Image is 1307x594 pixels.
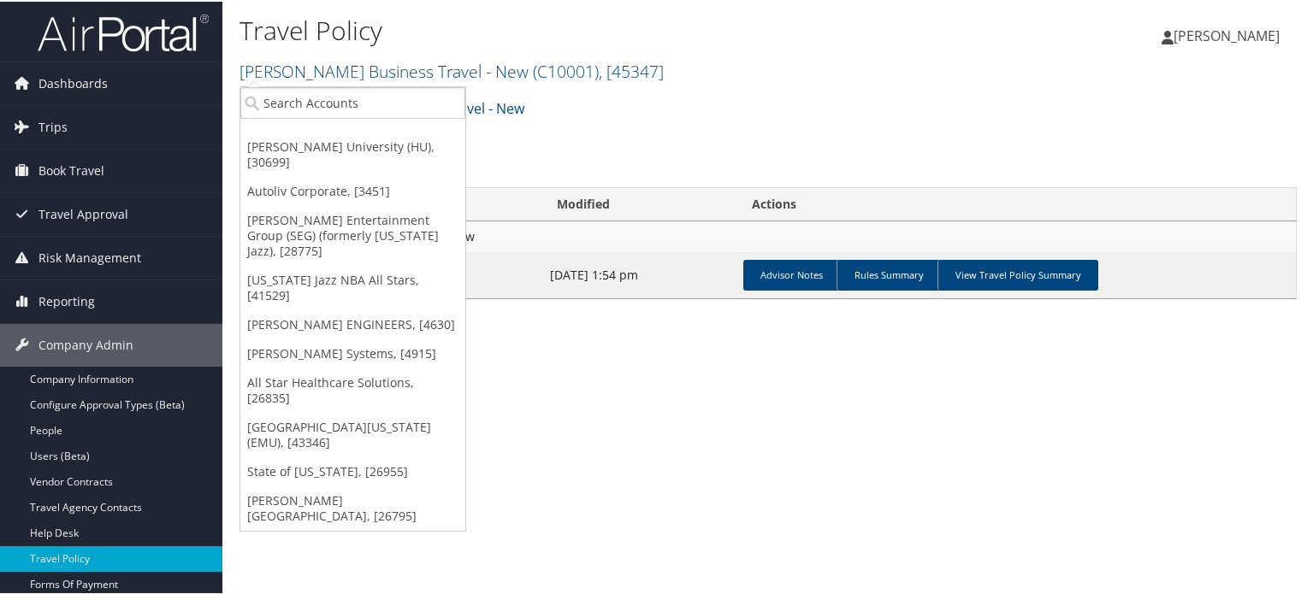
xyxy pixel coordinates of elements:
td: [PERSON_NAME] Business Travel - New [240,220,1296,250]
th: Actions [736,186,1296,220]
a: [PERSON_NAME] Systems, [4915] [240,338,465,367]
td: [DATE] 1:54 pm [541,250,736,297]
a: Autoliv Corporate, [3451] [240,175,465,204]
a: View Travel Policy Summary [937,258,1098,289]
span: Travel Approval [38,191,128,234]
span: ( C10001 ) [533,58,599,81]
a: [PERSON_NAME] University (HU), [30699] [240,131,465,175]
a: Advisor Notes [743,258,840,289]
span: Book Travel [38,148,104,191]
img: airportal-logo.png [38,11,209,51]
span: [PERSON_NAME] [1174,25,1280,44]
h1: Travel Policy [240,11,944,47]
a: All Star Healthcare Solutions, [26835] [240,367,465,411]
span: Trips [38,104,68,147]
span: , [ 45347 ] [599,58,664,81]
span: Company Admin [38,322,133,365]
a: State of [US_STATE], [26955] [240,456,465,485]
a: [PERSON_NAME] ENGINEERS, [4630] [240,309,465,338]
span: Dashboards [38,61,108,103]
th: Modified: activate to sort column descending [541,186,736,220]
span: Risk Management [38,235,141,278]
a: [PERSON_NAME] Entertainment Group (SEG) (formerly [US_STATE] Jazz), [28775] [240,204,465,264]
span: Reporting [38,279,95,321]
a: [GEOGRAPHIC_DATA][US_STATE] (EMU), [43346] [240,411,465,456]
a: [PERSON_NAME][GEOGRAPHIC_DATA], [26795] [240,485,465,529]
a: [PERSON_NAME] Business Travel - New [240,58,664,81]
a: [US_STATE] Jazz NBA All Stars, [41529] [240,264,465,309]
a: [PERSON_NAME] [1162,9,1297,60]
input: Search Accounts [240,85,465,117]
a: Rules Summary [837,258,941,289]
